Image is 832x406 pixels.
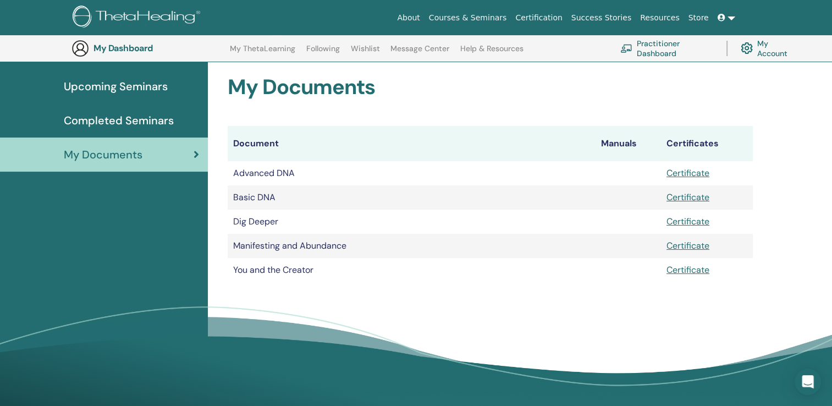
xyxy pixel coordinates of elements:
a: My ThetaLearning [230,44,295,62]
td: Manifesting and Abundance [228,234,595,258]
a: Resources [636,8,684,28]
div: Open Intercom Messenger [795,369,821,395]
a: Certificate [666,216,709,227]
a: Certificate [666,167,709,179]
a: Store [684,8,713,28]
a: Following [306,44,340,62]
img: chalkboard-teacher.svg [620,44,632,53]
h3: My Dashboard [93,43,203,53]
a: About [393,8,424,28]
a: Help & Resources [460,44,524,62]
td: Advanced DNA [228,161,595,185]
span: Completed Seminars [64,112,174,129]
td: You and the Creator [228,258,595,282]
th: Certificates [661,126,753,161]
td: Basic DNA [228,185,595,210]
td: Dig Deeper [228,210,595,234]
span: My Documents [64,146,142,163]
span: Upcoming Seminars [64,78,168,95]
a: Wishlist [351,44,380,62]
img: logo.png [73,6,204,30]
a: Certificate [666,264,709,276]
a: Certification [511,8,566,28]
th: Document [228,126,595,161]
img: generic-user-icon.jpg [71,40,89,57]
a: Success Stories [567,8,636,28]
a: Message Center [390,44,449,62]
img: cog.svg [741,40,753,57]
th: Manuals [596,126,661,161]
a: Courses & Seminars [425,8,511,28]
a: Certificate [666,240,709,251]
a: Practitioner Dashboard [620,36,713,61]
a: My Account [741,36,796,61]
a: Certificate [666,191,709,203]
h2: My Documents [228,75,753,100]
